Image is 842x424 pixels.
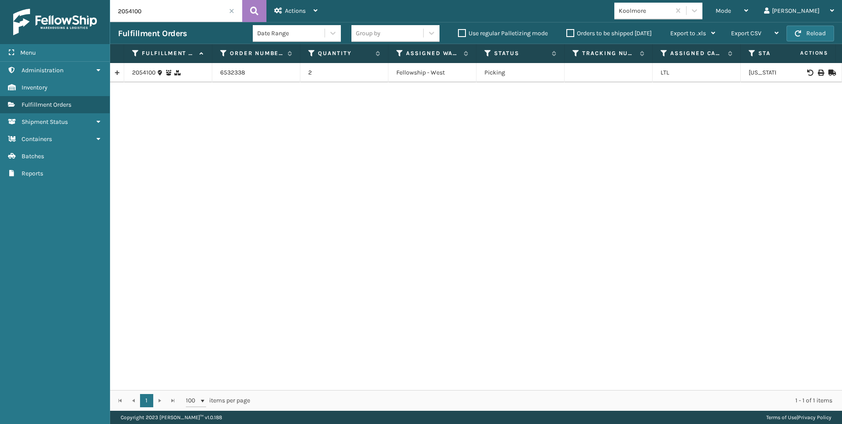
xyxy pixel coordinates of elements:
[406,49,459,57] label: Assigned Warehouse
[285,7,306,15] span: Actions
[566,30,652,37] label: Orders to be shipped [DATE]
[356,29,380,38] div: Group by
[140,394,153,407] a: 1
[22,118,68,126] span: Shipment Status
[619,6,671,15] div: Koolmore
[670,30,706,37] span: Export to .xls
[22,101,71,108] span: Fulfillment Orders
[262,396,832,405] div: 1 - 1 of 1 items
[772,46,834,60] span: Actions
[494,49,547,57] label: Status
[766,411,831,424] div: |
[758,49,812,57] label: State
[318,49,371,57] label: Quantity
[582,49,635,57] label: Tracking Number
[230,49,283,57] label: Order Number
[212,63,300,82] td: 6532338
[300,63,388,82] td: 2
[186,396,199,405] span: 100
[132,68,155,77] a: 2054100
[716,7,731,15] span: Mode
[186,394,250,407] span: items per page
[458,30,548,37] label: Use regular Palletizing mode
[118,28,187,39] h3: Fulfillment Orders
[741,63,829,82] td: [US_STATE]
[388,63,476,82] td: Fellowship - West
[731,30,761,37] span: Export CSV
[787,26,834,41] button: Reload
[828,70,834,76] i: Mark as Shipped
[670,49,724,57] label: Assigned Carrier Service
[22,84,48,91] span: Inventory
[653,63,741,82] td: LTL
[20,49,36,56] span: Menu
[22,135,52,143] span: Containers
[476,63,565,82] td: Picking
[13,9,97,35] img: logo
[22,170,43,177] span: Reports
[257,29,325,38] div: Date Range
[142,49,195,57] label: Fulfillment Order Id
[807,70,812,76] i: Void BOL
[121,411,222,424] p: Copyright 2023 [PERSON_NAME]™ v 1.0.188
[798,414,831,420] a: Privacy Policy
[22,67,63,74] span: Administration
[818,70,823,76] i: Print BOL
[22,152,44,160] span: Batches
[766,414,797,420] a: Terms of Use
